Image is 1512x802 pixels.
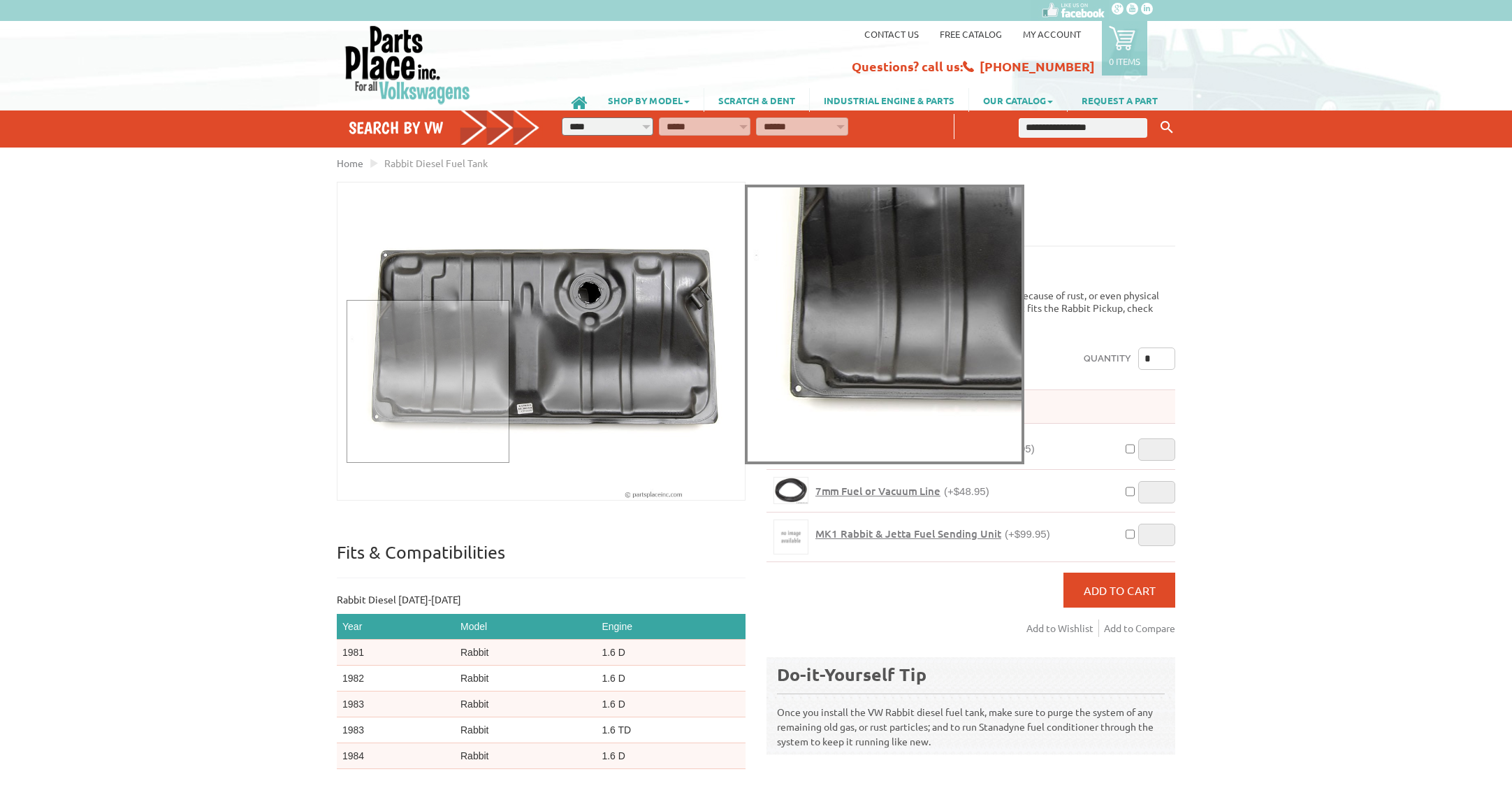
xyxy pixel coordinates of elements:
[1026,620,1099,637] a: Add to Wishlist
[349,117,540,138] h4: Search by VW
[596,717,746,743] td: 1.6 TD
[337,541,746,578] p: Fits & Compatibilities
[455,614,596,640] th: Model
[1005,528,1050,540] span: (+$99.95)
[1084,583,1156,597] span: Add to Cart
[596,692,746,717] td: 1.6 D
[455,743,596,769] td: Rabbit
[1102,21,1147,76] a: 0 items
[1084,348,1131,370] label: Quantity
[940,28,1002,40] a: Free Catalog
[1156,116,1177,139] button: Keyword Search
[594,88,704,112] a: SHOP BY MODEL
[1109,55,1140,67] p: 0 items
[944,485,989,497] span: (+$48.95)
[1063,573,1175,608] button: Add to Cart
[337,640,455,666] td: 1981
[810,88,968,112] a: INDUSTRIAL ENGINE & PARTS
[455,666,596,692] td: Rabbit
[1023,28,1081,40] a: My Account
[344,24,472,105] img: Parts Place Inc!
[337,743,455,769] td: 1984
[815,485,989,498] a: 7mm Fuel or Vacuum Line(+$48.95)
[777,693,1165,749] p: Once you install the VW Rabbit diesel fuel tank, make sure to purge the system of any remaining o...
[455,692,596,717] td: Rabbit
[455,640,596,666] td: Rabbit
[777,663,926,685] b: Do-it-Yourself Tip
[596,640,746,666] td: 1.6 D
[337,157,363,169] a: Home
[773,520,808,554] a: MK1 Rabbit & Jetta Fuel Sending Unit
[774,478,808,503] img: 7mm Fuel or Vacuum Line
[337,717,455,743] td: 1983
[596,614,746,640] th: Engine
[815,527,1050,540] a: MK1 Rabbit & Jetta Fuel Sending Unit(+$99.95)
[774,520,808,554] img: MK1 Rabbit & Jetta Fuel Sending Unit
[1104,620,1175,637] a: Add to Compare
[596,666,746,692] td: 1.6 D
[704,88,809,112] a: SCRATCH & DENT
[337,182,745,500] img: Rabbit Diesel Fuel Tank
[773,477,808,504] a: 7mm Fuel or Vacuum Line
[815,484,940,498] span: 7mm Fuel or Vacuum Line
[384,157,488,169] span: Rabbit Diesel Fuel Tank
[864,28,919,40] a: Contact us
[596,743,746,769] td: 1.6 D
[1068,88,1172,112] a: REQUEST A PART
[766,182,964,204] b: Rabbit Diesel Fuel Tank
[337,666,455,692] td: 1982
[337,614,455,640] th: Year
[815,527,1001,540] span: MK1 Rabbit & Jetta Fuel Sending Unit
[455,717,596,743] td: Rabbit
[337,592,746,607] p: Rabbit Diesel [DATE]-[DATE]
[337,692,455,717] td: 1983
[969,88,1067,112] a: OUR CATALOG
